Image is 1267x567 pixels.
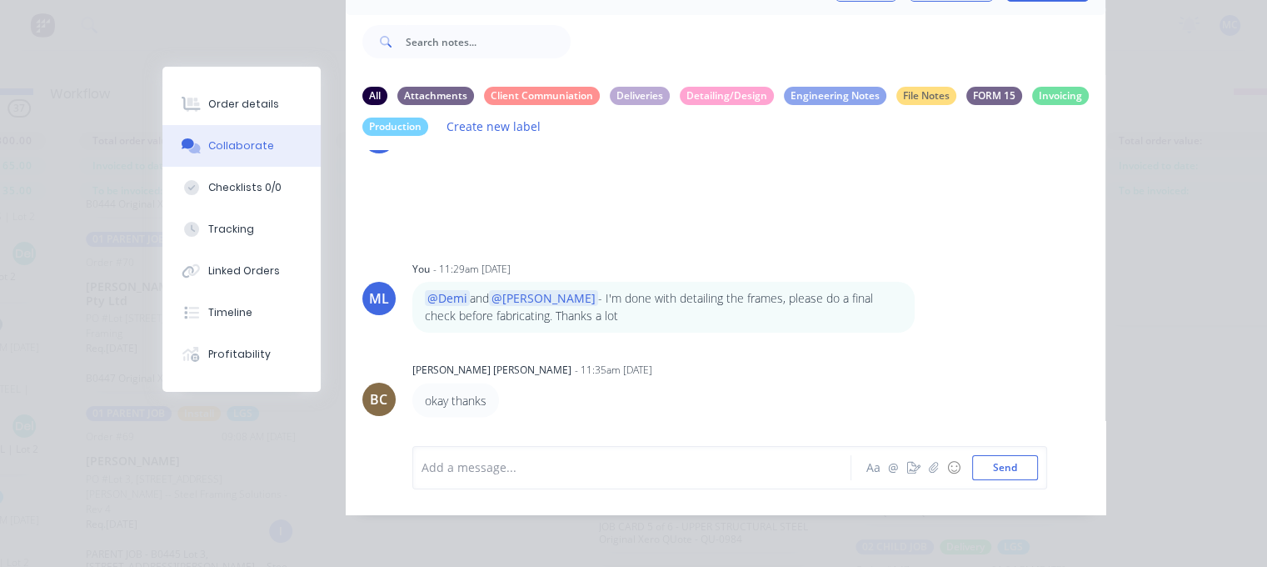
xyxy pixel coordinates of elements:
[162,250,321,292] button: Linked Orders
[884,458,904,478] button: @
[425,290,470,306] span: @Demi
[575,363,652,378] div: - 11:35am [DATE]
[208,347,271,362] div: Profitability
[425,391,486,409] div: okay thanks
[208,97,279,112] div: Order details
[489,290,598,306] span: @[PERSON_NAME]
[208,180,282,195] div: Checklists 0/0
[369,289,389,309] div: ML
[972,455,1038,480] button: Send
[208,263,280,278] div: Linked Orders
[162,83,321,125] button: Order details
[484,87,600,105] div: Client Communiation
[162,167,321,208] button: Checklists 0/0
[784,87,886,105] div: Engineering Notes
[362,118,428,136] div: Production
[162,292,321,334] button: Timeline
[412,363,571,378] div: [PERSON_NAME] [PERSON_NAME]
[680,87,774,105] div: Detailing/Design
[397,87,474,105] div: Attachments
[896,87,956,105] div: File Notes
[944,458,964,478] button: ☺
[208,305,252,320] div: Timeline
[610,87,670,105] div: Deliveries
[425,290,902,324] p: and - I'm done with detailing the frames, please do a final check before fabricating. Thanks a lot
[362,87,387,105] div: All
[433,262,511,277] div: - 11:29am [DATE]
[208,222,254,237] div: Tracking
[412,262,430,277] div: You
[162,125,321,167] button: Collaborate
[370,389,387,409] div: BC
[864,458,884,478] button: Aa
[966,87,1022,105] div: FORM 15
[406,25,571,58] input: Search notes...
[208,138,274,153] div: Collaborate
[1032,87,1089,105] div: Invoicing
[162,334,321,375] button: Profitability
[438,115,550,138] button: Create new label
[162,208,321,250] button: Tracking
